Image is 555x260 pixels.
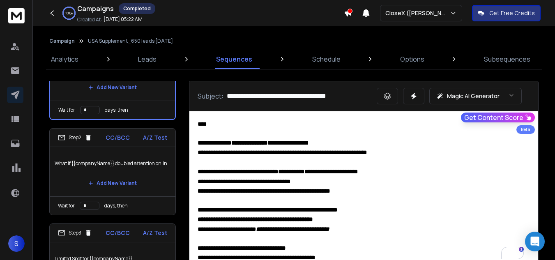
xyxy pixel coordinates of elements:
[8,235,25,252] button: S
[106,133,130,142] p: CC/BCC
[82,79,143,96] button: Add New Variant
[216,54,252,64] p: Sequences
[105,107,128,113] p: days, then
[395,49,429,69] a: Options
[46,49,83,69] a: Analytics
[307,49,345,69] a: Schedule
[104,202,128,209] p: days, then
[49,128,176,215] li: Step2CC/BCCA/Z TestWhat if {{companyName}} doubled attention online?Add New VariantWait fordays, ...
[143,229,167,237] p: A/Z Test
[138,54,157,64] p: Leads
[106,229,130,237] p: CC/BCC
[58,134,92,141] div: Step 2
[312,54,341,64] p: Schedule
[479,49,535,69] a: Subsequences
[525,232,545,251] div: Open Intercom Messenger
[211,49,257,69] a: Sequences
[461,113,535,122] button: Get Content Score
[82,175,143,191] button: Add New Variant
[429,88,522,104] button: Magic AI Generator
[49,38,75,44] button: Campaign
[484,54,530,64] p: Subsequences
[88,38,173,44] p: USA Supplement_650 leads [DATE]
[58,202,75,209] p: Wait for
[385,9,450,17] p: CloseX ([PERSON_NAME])
[51,54,78,64] p: Analytics
[119,3,155,14] div: Completed
[58,229,92,237] div: Step 3
[198,91,223,101] p: Subject:
[472,5,541,21] button: Get Free Credits
[104,16,143,23] p: [DATE] 05:22 AM
[447,92,500,100] p: Magic AI Generator
[77,4,114,14] h1: Campaigns
[400,54,424,64] p: Options
[58,107,75,113] p: Wait for
[143,133,167,142] p: A/Z Test
[77,16,102,23] p: Created At:
[516,125,535,134] div: Beta
[133,49,161,69] a: Leads
[65,11,73,16] p: 100 %
[55,152,170,175] p: What if {{companyName}} doubled attention online?
[489,9,535,17] p: Get Free Credits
